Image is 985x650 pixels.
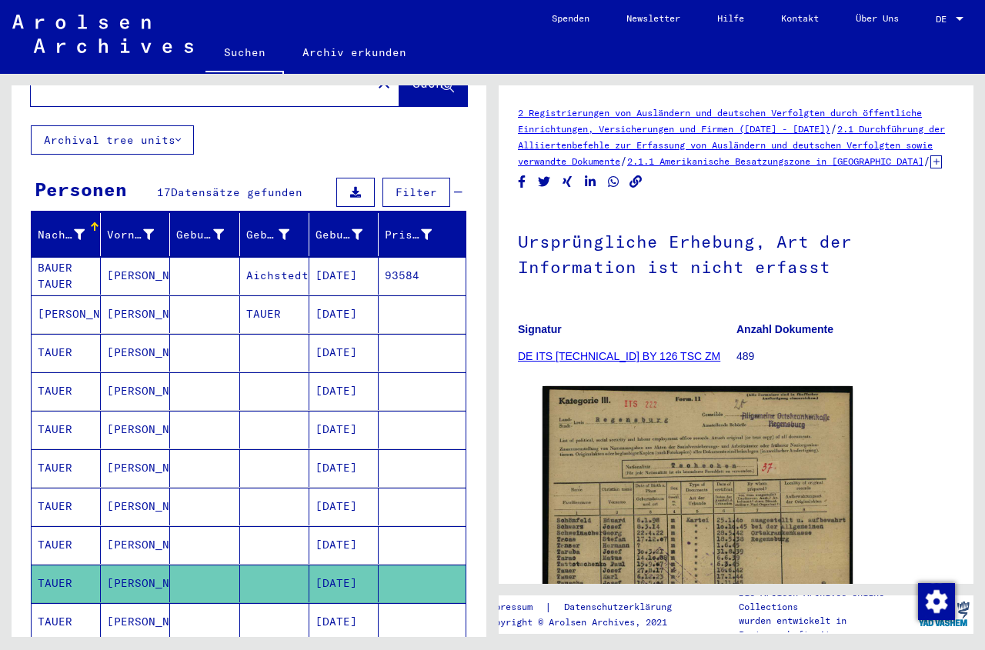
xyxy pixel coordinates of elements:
[923,154,930,168] span: /
[385,227,432,243] div: Prisoner #
[316,222,382,247] div: Geburtsdatum
[627,155,923,167] a: 2.1.1 Amerikanische Besatzungszone in [GEOGRAPHIC_DATA]
[309,213,379,256] mat-header-cell: Geburtsdatum
[32,526,101,564] mat-cell: TAUER
[309,411,379,448] mat-cell: [DATE]
[31,125,194,155] button: Archival tree units
[101,488,170,525] mat-cell: [PERSON_NAME]
[739,586,914,614] p: Die Arolsen Archives Online-Collections
[246,222,309,247] div: Geburt‏
[309,449,379,487] mat-cell: [DATE]
[518,123,945,167] a: 2.1 Durchführung der Alliiertenbefehle zur Erfassung von Ausländern und deutschen Verfolgten sowi...
[382,178,450,207] button: Filter
[385,222,451,247] div: Prisoner #
[309,603,379,641] mat-cell: [DATE]
[32,565,101,602] mat-cell: TAUER
[484,615,690,629] p: Copyright © Arolsen Archives, 2021
[35,175,127,203] div: Personen
[101,449,170,487] mat-cell: [PERSON_NAME]
[628,172,644,192] button: Copy link
[536,172,553,192] button: Share on Twitter
[518,206,954,299] h1: Ursprüngliche Erhebung, Art der Information ist nicht erfasst
[101,295,170,333] mat-cell: [PERSON_NAME]
[38,222,104,247] div: Nachname
[240,295,309,333] mat-cell: TAUER
[915,595,973,633] img: yv_logo.png
[284,34,425,71] a: Archiv erkunden
[12,15,193,53] img: Arolsen_neg.svg
[484,599,690,615] div: |
[205,34,284,74] a: Suchen
[32,257,101,295] mat-cell: BAUER TAUER
[101,603,170,641] mat-cell: [PERSON_NAME]
[157,185,171,199] span: 17
[32,488,101,525] mat-cell: TAUER
[101,213,170,256] mat-header-cell: Vorname
[246,227,289,243] div: Geburt‏
[316,227,362,243] div: Geburtsdatum
[171,185,302,199] span: Datensätze gefunden
[32,411,101,448] mat-cell: TAUER
[32,213,101,256] mat-header-cell: Nachname
[559,172,576,192] button: Share on Xing
[484,599,545,615] a: Impressum
[240,257,309,295] mat-cell: Aichstedt
[309,565,379,602] mat-cell: [DATE]
[379,213,466,256] mat-header-cell: Prisoner #
[101,526,170,564] mat-cell: [PERSON_NAME]
[101,411,170,448] mat-cell: [PERSON_NAME]
[170,213,239,256] mat-header-cell: Geburtsname
[101,257,170,295] mat-cell: [PERSON_NAME]
[583,172,599,192] button: Share on LinkedIn
[620,154,627,168] span: /
[514,172,530,192] button: Share on Facebook
[240,213,309,256] mat-header-cell: Geburt‏
[918,583,955,620] img: Zustimmung ändern
[736,348,954,365] p: 489
[518,323,562,335] b: Signatur
[32,295,101,333] mat-cell: [PERSON_NAME]
[38,227,85,243] div: Nachname
[32,603,101,641] mat-cell: TAUER
[107,227,154,243] div: Vorname
[379,257,466,295] mat-cell: 93584
[309,257,379,295] mat-cell: [DATE]
[518,350,720,362] a: DE ITS [TECHNICAL_ID] BY 126 TSC ZM
[830,122,837,135] span: /
[176,222,242,247] div: Geburtsname
[32,334,101,372] mat-cell: TAUER
[606,172,622,192] button: Share on WhatsApp
[736,323,833,335] b: Anzahl Dokumente
[309,334,379,372] mat-cell: [DATE]
[309,526,379,564] mat-cell: [DATE]
[917,582,954,619] div: Zustimmung ändern
[101,565,170,602] mat-cell: [PERSON_NAME]
[552,599,690,615] a: Datenschutzerklärung
[396,185,437,199] span: Filter
[309,295,379,333] mat-cell: [DATE]
[739,614,914,642] p: wurden entwickelt in Partnerschaft mit
[518,107,922,135] a: 2 Registrierungen von Ausländern und deutschen Verfolgten durch öffentliche Einrichtungen, Versic...
[309,488,379,525] mat-cell: [DATE]
[176,227,223,243] div: Geburtsname
[32,449,101,487] mat-cell: TAUER
[32,372,101,410] mat-cell: TAUER
[101,372,170,410] mat-cell: [PERSON_NAME]
[936,14,953,25] span: DE
[309,372,379,410] mat-cell: [DATE]
[107,222,173,247] div: Vorname
[101,334,170,372] mat-cell: [PERSON_NAME]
